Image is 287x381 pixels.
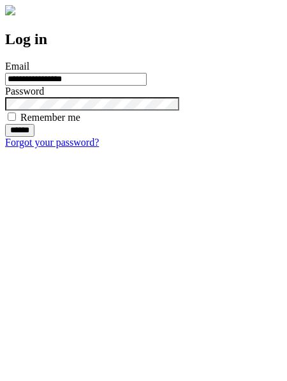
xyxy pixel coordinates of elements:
[20,112,80,123] label: Remember me
[5,5,15,15] img: logo-4e3dc11c47720685a147b03b5a06dd966a58ff35d612b21f08c02c0306f2b779.png
[5,137,99,148] a: Forgot your password?
[5,86,44,97] label: Password
[5,31,282,48] h2: Log in
[5,61,29,72] label: Email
